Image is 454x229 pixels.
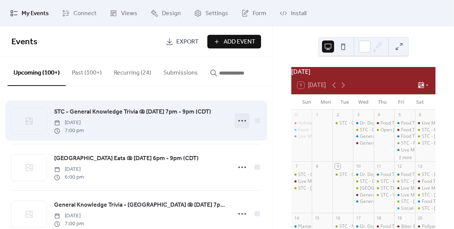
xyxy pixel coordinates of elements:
div: 2 [335,112,340,118]
div: 11 [376,164,382,169]
div: 15 [314,215,320,221]
span: Design [162,9,181,18]
div: STC THEME NIGHT - YACHT ROCK @ Thu Sep 11, 2025 6pm - 10pm (CDT) [374,185,394,192]
div: 16 [335,215,340,221]
div: Holiday Taproom Hours 12pm -10pm @ Sun Aug 31, 2025 [291,120,312,126]
div: Food Truck - Tacos Los Jarochitos - Lemont @ Thu Sep 4, 2025 5pm - 9pm (CDT) [374,120,394,126]
span: My Events [22,9,49,18]
div: Live Music - Mike Hayes -Lemont @ Sat Sep 13, 2025 2pm - 5pm (CDT) [415,185,435,192]
div: 20 [417,215,423,221]
span: 7:00 pm [54,127,84,135]
div: STC - EXHALE @ Sat Sep 6, 2025 7pm - 10pm (CDT) [415,140,435,146]
div: Sat [410,95,429,110]
div: 9 [335,164,340,169]
a: STC - General Knowledge Trivia @ [DATE] 7pm - 9pm (CDT) [54,107,211,117]
a: Connect [56,3,102,23]
div: Food Truck - Dr Dogs - Roselle @ Thu Sep 11, 2025 5pm - 9pm (CDT) [374,171,394,178]
div: Food Truck - Koris Koop -Roselle @ Fri Sep 5, 2025 5pm - 9pm (CDT) [394,120,415,126]
a: Export [160,35,204,48]
div: 18 [376,215,382,221]
div: Social - Magician Pat Flanagan @ Fri Sep 12, 2025 8pm - 10:30pm (CDT) [394,205,415,212]
div: Food Truck- Uncle Cams Sandwiches - Roselle @ Fri Sep 5, 2025 5pm - 9pm (CDT) [394,133,415,140]
div: 7 [294,164,299,169]
div: Fri [392,95,410,110]
div: STC - Dark Horse Grill @ Sat Sep 13, 2025 1pm - 5pm (CDT) [415,171,435,178]
div: STC - Yacht Rockettes @ Thu Sep 11, 2025 7pm - 10pm (CDT) [374,192,394,198]
div: Food - Good Stuff Eats - Roselle @ Sun Aug 31, 2025 1pm - 4pm (CDT) [291,127,312,133]
span: Form [253,9,266,18]
span: Export [176,37,199,47]
div: 5 [396,112,402,118]
button: Recurring (24) [108,57,157,85]
button: Submissions [157,57,204,85]
div: STC - Charity Bike Ride with Sammy's Bikes @ Weekly from 6pm to 7:30pm on Wednesday from Wed May ... [353,127,373,133]
a: My Events [5,3,54,23]
div: 4 [376,112,382,118]
div: STC - General Knowledge Trivia @ Tue Sep 9, 2025 7pm - 9pm (CDT) [333,171,353,178]
div: STC - Four Ds BBQ @ Fri Sep 5, 2025 5pm - 9pm (CDT) [394,140,415,146]
a: Install [274,3,312,23]
span: Install [291,9,306,18]
div: Live Music - Billy Denton - Roselle @ Fri Sep 5, 2025 7pm - 10pm (CDT) [394,147,415,153]
div: Holiday Taproom Hours 12pm -10pm @ [DATE] [298,120,398,126]
div: Sun [297,95,316,110]
div: STC - Warren Douglas Band @ Fri Sep 12, 2025 7pm - 10pm (CDT) [394,198,415,205]
div: STC - Outdoor Doggie Dining class @ 1pm - 2:30pm (CDT) [298,171,419,178]
div: Live Music - [PERSON_NAME] @ [DATE] 2pm - 5pm (CDT) [298,133,418,140]
span: 6:00 pm [54,173,84,181]
div: Wed [354,95,373,110]
div: Food Truck - Happy Times - Lemont @ Sat Sep 13, 2025 2pm - 6pm (CDT) [415,178,435,185]
a: General Knowledge Trivia - [GEOGRAPHIC_DATA] @ [DATE] 7pm - 9pm (CDT) [54,200,227,210]
div: Live Music - Dan Colles - Lemont @ Fri Sep 12, 2025 7pm - 10pm (CDT) [394,185,415,192]
button: Add Event [207,35,261,48]
div: STC - Matt Keen Band @ Sat Sep 13, 2025 7pm - 10pm (CDT) [415,205,435,212]
button: Past (100+) [66,57,108,85]
div: Live Music - Shawn Salmon - Lemont @ Sun Aug 31, 2025 2pm - 5pm (CDT) [291,133,312,140]
div: 10 [355,164,361,169]
div: 17 [355,215,361,221]
div: STC - Billy Denton @ Sat Sep 13, 2025 2pm - 5pm (CDT) [415,192,435,198]
div: Food Truck - Da Wing Wagon/ Launch party - Roselle @ Fri Sep 12, 2025 5pm - 9pm (CDT) [394,171,415,178]
a: Views [104,3,143,23]
a: Design [145,3,187,23]
span: Add Event [224,37,255,47]
div: General Knowledge Trivia - Roselle @ Wed Sep 10, 2025 7pm - 9pm (CDT) [353,198,373,205]
div: STC - Brew Town Bites @ Sat Sep 6, 2025 2pm - 7pm (CDT) [415,127,435,133]
span: [DATE] [54,119,84,127]
div: Thu [373,95,392,110]
div: Food Truck - Pizza 750 - Lemont @ Fri Sep 5, 2025 5pm - 9pm (CDT) [394,127,415,133]
div: 12 [396,164,402,169]
span: 7:00 pm [54,220,84,228]
span: Views [121,9,137,18]
div: 31 [294,112,299,118]
div: Live Music - [PERSON_NAME] @ [DATE] 2pm - 4pm (CDT) [298,178,418,185]
div: STC - Happy Lobster @ Thu Sep 11, 2025 5pm - 9pm (CDT) [374,178,394,185]
div: 6 [417,112,423,118]
span: Events [11,34,37,50]
div: Live Music- InFunktious Duo - Lemont @ Sat Sep 6, 2025 2pm - 5pm (CDT) [415,120,435,126]
span: Settings [205,9,228,18]
div: General Knowledge Trivia - Lemont @ Wed Sep 10, 2025 7pm - 9pm (CDT) [353,192,373,198]
div: Food - Good Stuff Eats - Roselle @ [DATE] 1pm - 4pm (CDT) [298,127,422,133]
div: Food Truck - Chuck’s Wood Fired Pizza - Roselle @ Sat Sep 13, 2025 5pm - 8pm (CST) [415,198,435,205]
div: General Knowledge - Roselle @ Wed Sep 3, 2025 7pm - 9pm (CDT) [353,133,373,140]
div: STC - Hunt House Creative Arts Center Adult Band Showcase @ Sun Sep 7, 2025 5pm - 7pm (CDT)STC - ... [291,185,312,192]
span: Connect [73,9,96,18]
div: Open Jam with Sam Wyatt @ STC @ Thu Sep 4, 2025 7pm - 11pm (CDT) [374,127,394,133]
button: 2 more [396,154,415,160]
span: [DATE] [54,212,84,220]
div: 1 [314,112,320,118]
div: Tue [335,95,354,110]
span: [DATE] [54,165,84,173]
div: 8 [314,164,320,169]
div: STC - Outdoor Doggie Dining class @ 1pm - 2:30pm (CDT) [291,171,312,178]
div: 14 [294,215,299,221]
div: STC - Stadium Street Eats @ Wed Sep 10, 2025 6pm - 9pm (CDT) [353,185,373,192]
div: Dr. Dog’s Food Truck - Roselle @ Weekly from 6pm to 9pm [353,120,373,126]
div: Live Music - Dylan Raymond - Lemont @ Sun Sep 7, 2025 2pm - 4pm (CDT) [291,178,312,185]
a: [GEOGRAPHIC_DATA] Eats @ [DATE] 6pm - 9pm (CDT) [54,154,199,164]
